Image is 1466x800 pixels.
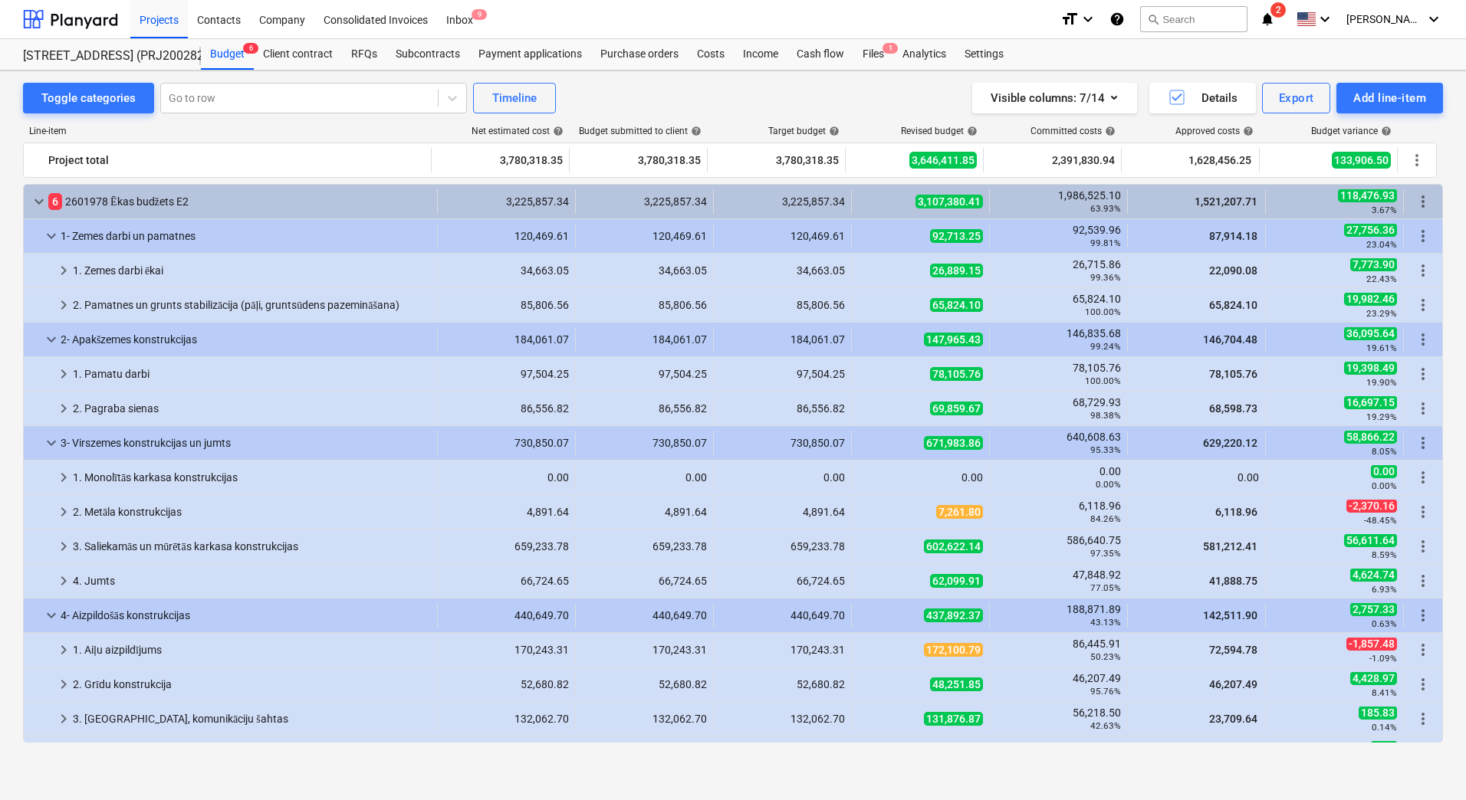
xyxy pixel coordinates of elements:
[582,506,707,518] div: 4,891.64
[582,264,707,277] div: 34,663.05
[720,575,845,587] div: 66,724.65
[579,126,702,136] div: Budget submitted to client
[1414,503,1432,521] span: More actions
[23,48,182,64] div: [STREET_ADDRESS] (PRJ2002826) 2601978
[30,192,48,211] span: keyboard_arrow_down
[48,189,431,214] div: 2601978 Ēkas budžets E2
[930,229,983,243] span: 92,713.25
[73,465,431,490] div: 1. Monolītās karkasa konstrukcijas
[930,402,983,415] span: 69,859.67
[1344,430,1397,444] span: 58,866.22
[1208,299,1259,311] span: 65,824.10
[342,39,386,70] a: RFQs
[444,195,569,208] div: 3,225,857.34
[1414,296,1432,314] span: More actions
[1414,675,1432,693] span: More actions
[853,39,893,70] div: Files
[1096,479,1121,490] small: 0.00%
[54,261,73,280] span: keyboard_arrow_right
[1366,239,1397,250] small: 23.04%
[1311,126,1392,136] div: Budget variance
[73,500,431,524] div: 2. Metāla konstrukcijas
[582,644,707,656] div: 170,243.31
[955,39,1013,70] div: Settings
[582,195,707,208] div: 3,225,857.34
[1346,499,1397,513] span: -2,370.16
[991,88,1119,108] div: Visible columns : 7/14
[492,88,537,108] div: Timeline
[1369,653,1397,664] small: -1.09%
[1344,326,1397,340] span: 36,095.64
[472,126,564,136] div: Net estimated cost
[720,506,845,518] div: 4,891.64
[1090,720,1121,731] small: 42.63%
[1208,644,1259,656] span: 72,594.78
[1332,152,1391,169] span: 133,906.50
[1414,399,1432,418] span: More actions
[1414,641,1432,659] span: More actions
[1208,264,1259,277] span: 22,090.08
[1085,375,1121,386] small: 100.00%
[386,39,469,70] div: Subcontracts
[901,126,978,136] div: Revised budget
[444,575,569,587] div: 66,724.65
[1090,203,1121,214] small: 63.93%
[254,39,342,70] div: Client contract
[61,603,431,628] div: 4- Aizpildošās konstrukcijas
[1372,584,1397,595] small: 6.93%
[1414,537,1432,556] span: More actions
[472,9,487,20] span: 9
[1372,687,1397,698] small: 8.41%
[582,609,707,621] div: 440,649.70
[444,368,569,380] div: 97,504.25
[924,712,983,726] span: 131,876.87
[444,471,569,484] div: 0.00
[930,367,983,381] span: 78,105.76
[54,572,73,590] span: keyboard_arrow_right
[54,710,73,728] span: keyboard_arrow_right
[1414,365,1432,383] span: More actions
[1208,678,1259,690] span: 46,207.49
[473,83,556,113] button: Timeline
[1344,361,1397,375] span: 19,398.49
[54,503,73,521] span: keyboard_arrow_right
[1346,637,1397,651] span: -1,857.48
[893,39,955,70] a: Analytics
[243,43,258,54] span: 6
[582,540,707,552] div: 659,233.78
[996,293,1121,317] div: 65,824.10
[688,39,734,70] a: Costs
[23,126,432,136] div: Line-item
[996,638,1121,662] div: 86,445.91
[1090,272,1121,283] small: 99.36%
[469,39,591,70] a: Payment applications
[1371,464,1397,478] span: 0.00
[582,575,707,587] div: 66,724.65
[582,437,707,449] div: 730,850.07
[1359,706,1397,720] span: 185.83
[1201,333,1259,346] span: 146,704.48
[996,603,1121,628] div: 188,871.89
[54,641,73,659] span: keyboard_arrow_right
[853,39,893,70] a: Files1
[444,299,569,311] div: 85,806.56
[1372,446,1397,457] small: 8.05%
[996,707,1121,731] div: 56,218.50
[54,399,73,418] span: keyboard_arrow_right
[550,126,564,136] span: help
[73,638,431,662] div: 1. Aiļu aizpildījums
[826,126,840,136] span: help
[1372,549,1397,560] small: 8.59%
[720,195,845,208] div: 3,225,857.34
[1350,257,1397,271] span: 7,773.90
[734,39,787,70] div: Income
[42,330,61,349] span: keyboard_arrow_down
[1214,506,1259,518] span: 6,118.96
[720,402,845,415] div: 86,556.82
[1090,444,1121,455] small: 95.33%
[201,39,254,70] a: Budget6
[996,741,1121,766] div: 0.00
[1090,582,1121,593] small: 77.05%
[720,678,845,690] div: 52,680.82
